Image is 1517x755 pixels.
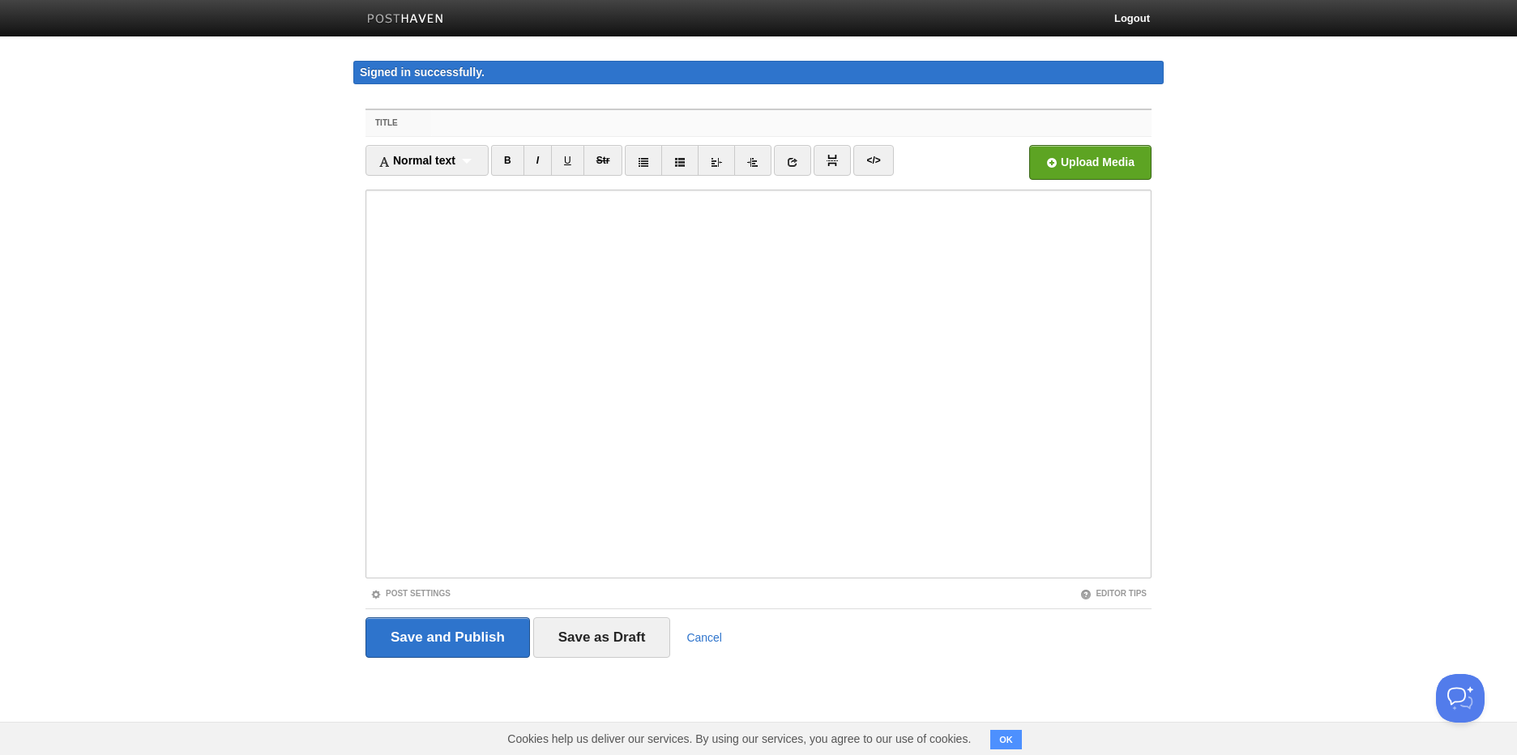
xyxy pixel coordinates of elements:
iframe: Help Scout Beacon - Open [1436,674,1485,723]
a: B [491,145,524,176]
img: Posthaven-bar [367,14,444,26]
label: Title [365,110,431,136]
input: Save and Publish [365,617,530,658]
a: Post Settings [370,589,451,598]
button: OK [990,730,1022,749]
a: U [551,145,584,176]
a: Cancel [686,631,722,644]
a: Str [583,145,623,176]
del: Str [596,155,610,166]
span: Normal text [378,154,455,167]
a: I [523,145,552,176]
span: Cookies help us deliver our services. By using our services, you agree to our use of cookies. [491,723,987,755]
a: Editor Tips [1080,589,1147,598]
input: Save as Draft [533,617,671,658]
a: </> [853,145,893,176]
div: Signed in successfully. [353,61,1164,84]
img: pagebreak-icon.png [827,155,838,166]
